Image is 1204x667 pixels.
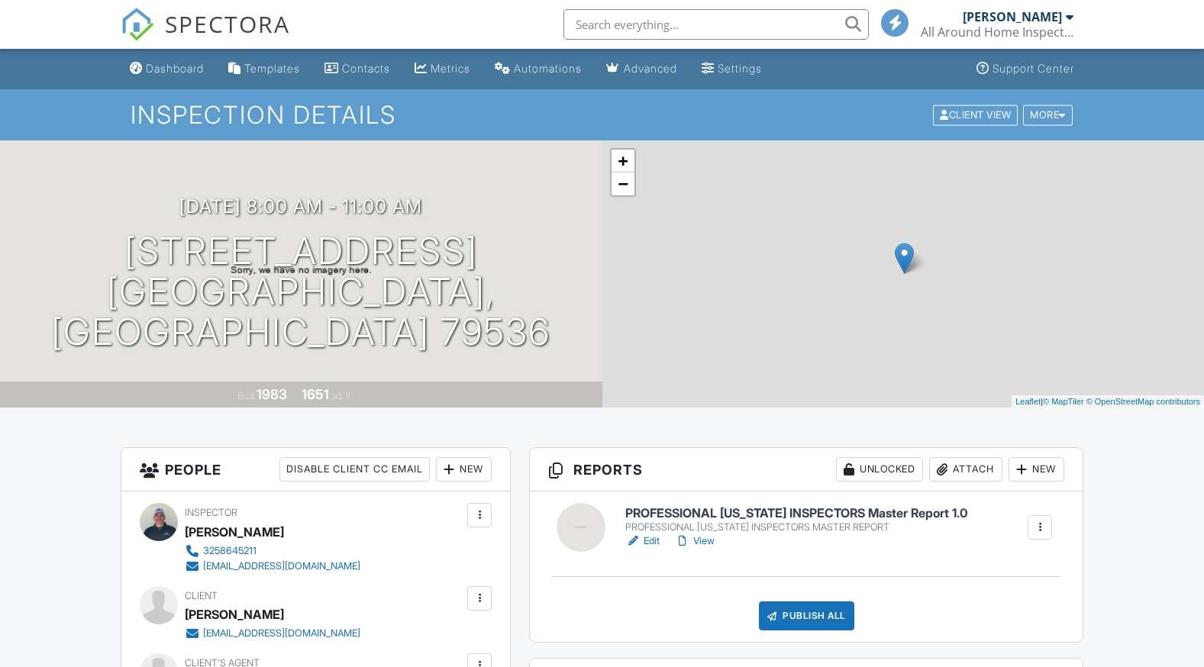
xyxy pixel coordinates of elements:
a: Automations (Basic) [489,55,588,83]
div: [PERSON_NAME] [963,9,1062,24]
span: Built [237,390,254,401]
input: Search everything... [563,9,869,40]
a: Dashboard [124,55,210,83]
div: [PERSON_NAME] [185,520,284,543]
div: Metrics [431,62,470,75]
a: [EMAIL_ADDRESS][DOMAIN_NAME] [185,559,360,574]
h1: [STREET_ADDRESS] [GEOGRAPHIC_DATA], [GEOGRAPHIC_DATA] 79536 [24,231,578,352]
div: Advanced [624,62,677,75]
div: [EMAIL_ADDRESS][DOMAIN_NAME] [203,560,360,572]
a: SPECTORA [121,21,290,53]
div: Dashboard [146,62,204,75]
h6: PROFESSIONAL [US_STATE] INSPECTORS Master Report 1.0 [625,507,967,520]
h3: Reports [530,448,1083,491]
div: Templates [244,62,300,75]
div: Settings [718,62,762,75]
span: Inspector [185,507,237,518]
div: | [1012,395,1204,408]
div: Automations [514,62,582,75]
h3: People [121,448,511,491]
div: 1651 [302,386,329,402]
div: Publish All [759,601,854,630]
a: Metrics [408,55,476,83]
a: © OpenStreetMap contributors [1086,397,1200,406]
a: Leaflet [1015,397,1041,406]
div: More [1023,105,1073,125]
div: Unlocked [836,457,923,482]
a: Support Center [970,55,1080,83]
a: PROFESSIONAL [US_STATE] INSPECTORS Master Report 1.0 PROFESSIONAL [US_STATE] INSPECTORS MASTER RE... [625,507,967,533]
div: New [1009,457,1064,482]
div: All Around Home Inspections PLLC [921,24,1073,40]
h1: Inspection Details [131,101,1074,128]
a: View [675,533,715,549]
a: Settings [696,55,768,83]
a: Edit [625,533,660,549]
a: © MapTiler [1043,397,1084,406]
a: 3258645211 [185,543,360,559]
a: Contacts [318,55,396,83]
div: Support Center [993,62,1074,75]
a: Zoom out [612,172,634,195]
div: [PERSON_NAME] [185,603,284,626]
div: PROFESSIONAL [US_STATE] INSPECTORS MASTER REPORT [625,521,967,533]
div: [EMAIL_ADDRESS][DOMAIN_NAME] [203,627,360,640]
a: Zoom in [612,150,634,172]
a: Client View [931,108,1022,120]
span: Client [185,590,218,601]
span: SPECTORA [165,8,290,40]
div: Attach [929,457,1002,482]
a: Templates [222,55,306,83]
h3: [DATE] 8:00 am - 11:00 am [179,196,422,217]
img: The Best Home Inspection Software - Spectora [121,8,154,41]
div: New [436,457,492,482]
div: 3258645211 [203,545,257,557]
a: Advanced [600,55,683,83]
a: [EMAIL_ADDRESS][DOMAIN_NAME] [185,626,360,641]
div: Contacts [342,62,390,75]
div: Disable Client CC Email [279,457,430,482]
span: sq. ft. [331,390,353,401]
div: 1983 [257,386,287,402]
div: Client View [933,105,1018,125]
